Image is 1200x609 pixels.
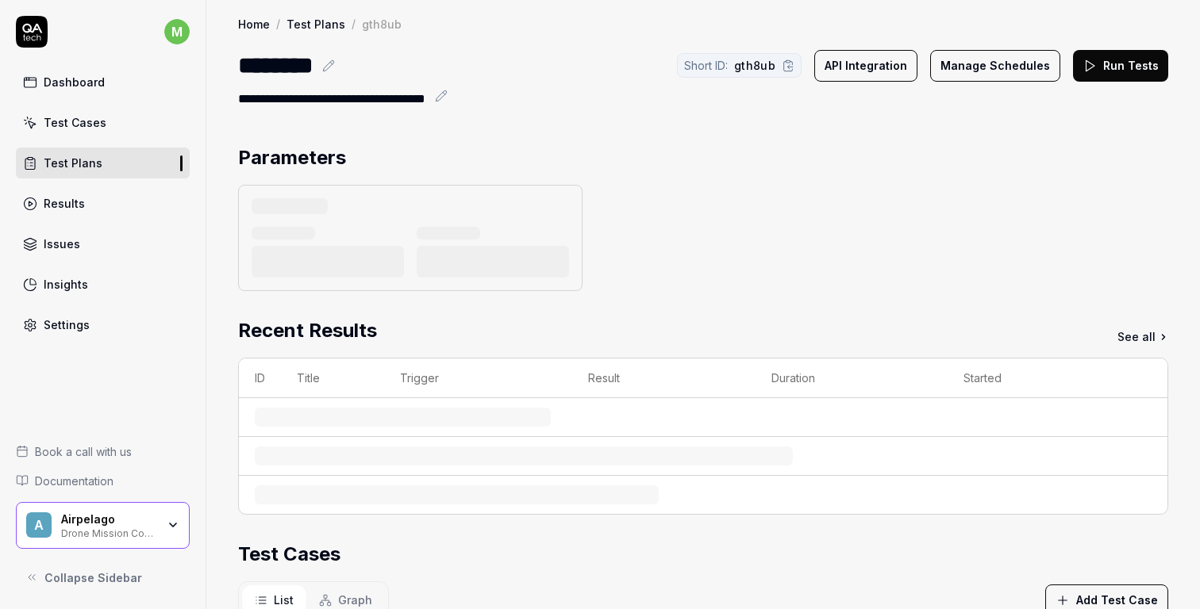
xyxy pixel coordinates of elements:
h2: Recent Results [238,316,377,345]
a: Results [16,188,190,219]
h2: Parameters [238,144,346,172]
a: Dashboard [16,67,190,98]
div: Results [44,195,85,212]
a: Settings [16,309,190,340]
th: Title [281,358,384,398]
a: Insights [16,269,190,300]
div: Issues [44,236,80,252]
div: / [276,16,280,32]
button: m [164,16,190,48]
span: Graph [338,592,372,608]
div: Settings [44,316,90,333]
button: AAirpelagoDrone Mission Control [16,502,190,550]
a: Test Cases [16,107,190,138]
button: API Integration [814,50,917,82]
div: / [352,16,356,32]
span: List [274,592,294,608]
div: Insights [44,276,88,293]
div: gth8ub [362,16,402,32]
a: Test Plans [287,16,345,32]
th: Started [948,358,1136,398]
a: Book a call with us [16,443,190,460]
a: Test Plans [16,147,190,178]
a: Issues [16,228,190,259]
span: Documentation [35,473,113,489]
a: See all [1117,328,1168,345]
span: m [164,19,190,44]
th: ID [239,358,281,398]
th: Duration [756,358,948,398]
a: Documentation [16,473,190,489]
div: Airpelago [61,512,156,527]
h2: Test Cases [238,540,340,569]
div: Drone Mission Control [61,526,156,538]
div: Test Cases [44,114,106,131]
button: Run Tests [1073,50,1168,82]
span: gth8ub [734,57,775,74]
span: A [26,512,52,538]
button: Collapse Sidebar [16,561,190,593]
a: Home [238,16,270,32]
th: Result [572,358,755,398]
div: Dashboard [44,74,105,90]
th: Trigger [384,358,573,398]
button: Manage Schedules [930,50,1060,82]
span: Collapse Sidebar [44,569,142,586]
span: Book a call with us [35,443,132,460]
div: Test Plans [44,155,102,171]
span: Short ID: [684,57,728,74]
